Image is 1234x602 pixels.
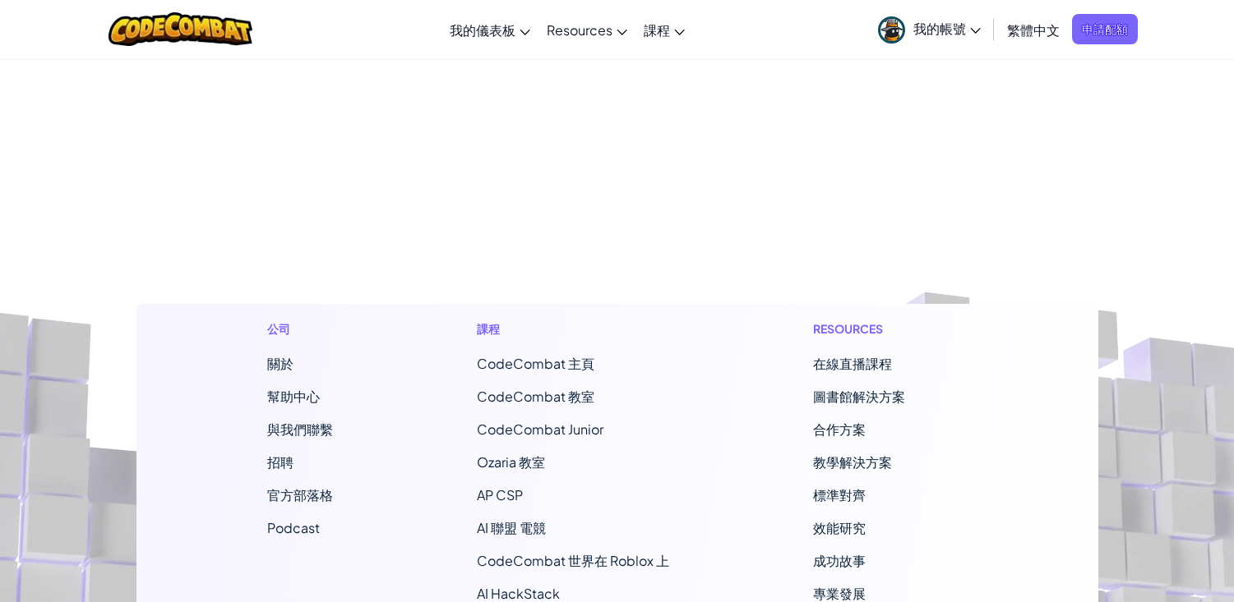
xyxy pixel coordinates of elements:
[547,21,612,39] span: Resources
[813,355,892,372] a: 在線直播課程
[813,420,866,438] a: 合作方案
[267,388,320,405] a: 幫助中心
[109,12,252,46] img: CodeCombat logo
[477,486,523,503] a: AP CSP
[267,486,333,503] a: 官方部落格
[477,552,669,569] a: CodeCombat 世界在 Roblox 上
[813,486,866,503] a: 標準對齊
[813,453,892,471] a: 教學解決方案
[813,388,905,405] a: 圖書館解決方案
[477,355,594,372] span: CodeCombat 主頁
[477,585,560,602] a: AI HackStack
[644,21,670,39] span: 課程
[267,355,293,372] a: 關於
[813,519,866,536] a: 效能研究
[813,552,866,569] a: 成功故事
[813,320,967,338] h1: Resources
[538,7,635,52] a: Resources
[635,7,693,52] a: 課程
[267,320,333,338] h1: 公司
[267,519,320,536] a: Podcast
[441,7,538,52] a: 我的儀表板
[870,3,989,55] a: 我的帳號
[267,420,333,438] span: 與我們聯繫
[477,519,546,536] a: AI 聯盟 電競
[477,420,603,438] a: CodeCombat Junior
[477,320,669,338] h1: 課程
[477,453,545,471] a: Ozaria 教室
[913,20,981,37] span: 我的帳號
[450,21,515,39] span: 我的儀表板
[878,16,905,44] img: avatar
[1007,21,1060,39] span: 繁體中文
[477,388,594,405] a: CodeCombat 教室
[813,585,866,602] a: 專業發展
[999,7,1068,52] a: 繁體中文
[267,453,293,471] a: 招聘
[1072,14,1138,44] a: 申請配額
